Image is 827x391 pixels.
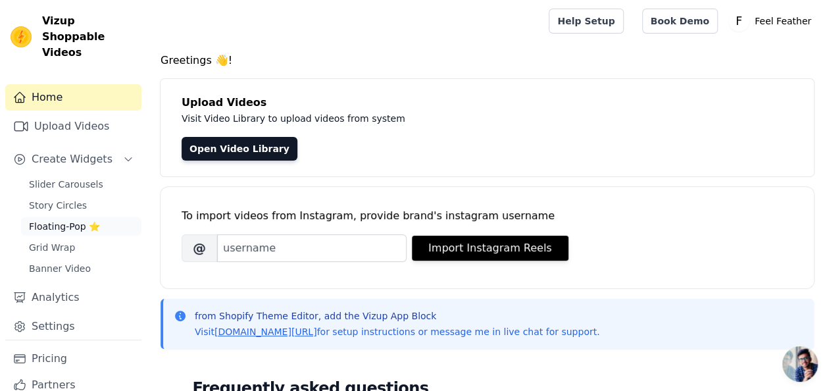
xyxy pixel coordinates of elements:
[11,26,32,47] img: Vizup
[736,14,742,28] text: F
[5,284,141,311] a: Analytics
[29,199,87,212] span: Story Circles
[21,196,141,215] a: Story Circles
[5,346,141,372] a: Pricing
[5,313,141,340] a: Settings
[782,346,818,382] a: Open chat
[21,238,141,257] a: Grid Wrap
[182,208,793,224] div: To import videos from Instagram, provide brand's instagram username
[214,326,317,337] a: [DOMAIN_NAME][URL]
[161,53,814,68] h4: Greetings 👋!
[642,9,718,34] a: Book Demo
[29,241,75,254] span: Grid Wrap
[5,84,141,111] a: Home
[182,234,217,262] span: @
[42,13,136,61] span: Vizup Shoppable Videos
[217,234,407,262] input: username
[5,113,141,140] a: Upload Videos
[728,9,816,33] button: F Feel Feather
[5,146,141,172] button: Create Widgets
[29,178,103,191] span: Slider Carousels
[32,151,113,167] span: Create Widgets
[182,95,793,111] h4: Upload Videos
[195,309,599,323] p: from Shopify Theme Editor, add the Vizup App Block
[21,259,141,278] a: Banner Video
[21,217,141,236] a: Floating-Pop ⭐
[29,262,91,275] span: Banner Video
[182,137,297,161] a: Open Video Library
[195,325,599,338] p: Visit for setup instructions or message me in live chat for support.
[29,220,100,233] span: Floating-Pop ⭐
[749,9,816,33] p: Feel Feather
[412,236,568,261] button: Import Instagram Reels
[182,111,771,126] p: Visit Video Library to upload videos from system
[549,9,623,34] a: Help Setup
[21,175,141,194] a: Slider Carousels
